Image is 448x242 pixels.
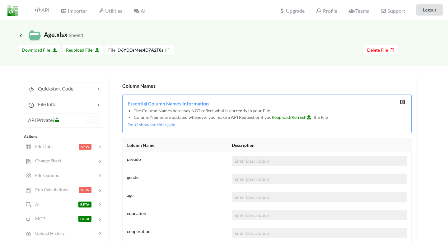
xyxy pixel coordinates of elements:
[31,230,65,236] span: Upload History
[35,7,49,13] span: API
[128,122,400,128] p: Don't show me this again
[108,47,121,53] span: File ID
[63,45,103,54] button: Reupload File
[31,216,45,221] span: MCP
[127,229,151,234] span: cooperation
[416,4,443,16] button: Logout
[31,187,68,192] span: Run Calculations
[232,192,407,202] input: Enter Description
[232,142,407,148] div: Description
[98,8,122,14] span: Utilities
[29,29,41,42] img: /static/media/localFileIcon.23929a80.svg
[79,187,91,193] span: NEW
[127,175,140,180] span: gender
[127,142,232,148] div: Column Name
[31,173,59,178] span: File Options
[279,8,305,13] span: Upgrade
[232,156,407,166] input: Enter Description
[127,193,133,198] span: age
[78,216,91,222] span: BETA
[31,144,53,149] span: File Data
[78,202,91,207] span: BETA
[232,174,407,184] input: Enter Description
[31,158,61,163] span: Change Sheet
[61,8,87,14] span: Importer
[316,8,337,14] span: Profile
[66,47,100,53] span: Reupload File
[272,114,314,120] span: Reupload/Refresh
[127,156,141,162] span: pseudo
[348,8,369,14] span: Teams
[133,8,145,14] span: AI
[19,31,84,38] span: Age.xlsx
[380,8,405,13] span: Support
[367,47,395,53] span: Delete File
[79,144,91,150] span: NEW
[7,5,18,16] img: LogoIcon.png
[121,47,163,53] b: 6YDDsMez4D7A2T8s
[34,101,55,107] span: File Info
[69,32,84,38] small: Sheet1
[232,210,407,220] input: Enter Description
[232,228,407,238] input: Enter Description
[28,117,54,123] span: API Private?
[134,114,400,120] li: Column Names are updated whenever you make a API Request or if you the File
[128,100,209,106] span: Essential Column Names Information
[134,107,400,114] li: The Column Names here may NOT reflect what is currently in your File
[127,211,146,216] span: education
[24,134,104,139] div: Actions
[364,45,398,54] button: Delete File
[31,202,40,207] span: AI
[22,47,57,53] span: Download File
[34,86,73,91] span: Quickstart Code
[19,45,60,54] button: Download File
[122,82,412,90] div: Column Names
